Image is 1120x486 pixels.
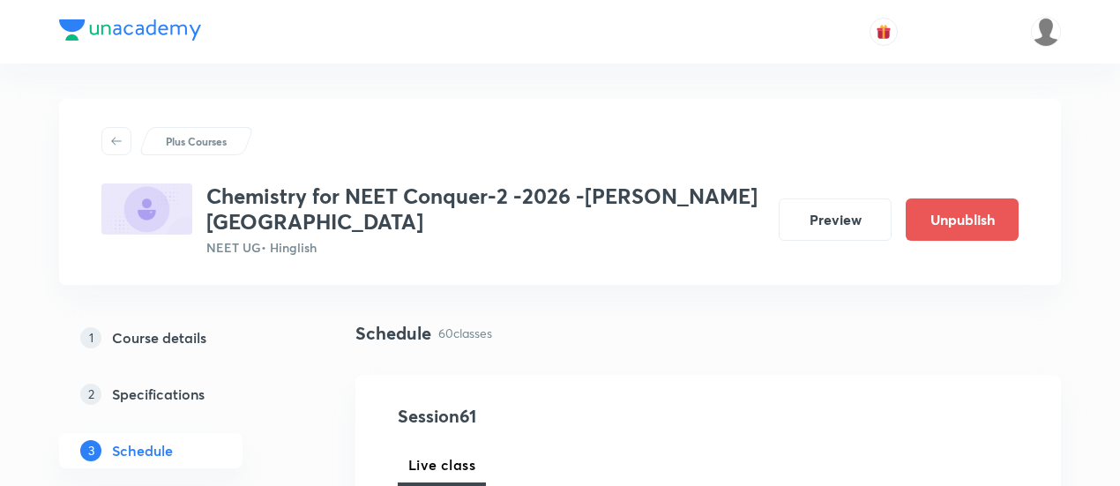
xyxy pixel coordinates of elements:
[112,327,206,348] h5: Course details
[59,377,299,412] a: 2Specifications
[80,384,101,405] p: 2
[1031,17,1061,47] img: Mustafa kamal
[80,440,101,461] p: 3
[112,384,205,405] h5: Specifications
[59,19,201,41] img: Company Logo
[408,454,475,475] span: Live class
[101,183,192,235] img: DA5E8F6D-D6CC-4824-9389-B1437AB27157_plus.png
[59,19,201,45] a: Company Logo
[206,238,765,257] p: NEET UG • Hinglish
[870,18,898,46] button: avatar
[166,133,227,149] p: Plus Courses
[355,320,431,347] h4: Schedule
[112,440,173,461] h5: Schedule
[59,320,299,355] a: 1Course details
[80,327,101,348] p: 1
[206,183,765,235] h3: Chemistry for NEET Conquer-2 -2026 -[PERSON_NAME][GEOGRAPHIC_DATA]
[779,198,892,241] button: Preview
[398,403,720,430] h4: Session 61
[876,24,892,40] img: avatar
[438,324,492,342] p: 60 classes
[906,198,1019,241] button: Unpublish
